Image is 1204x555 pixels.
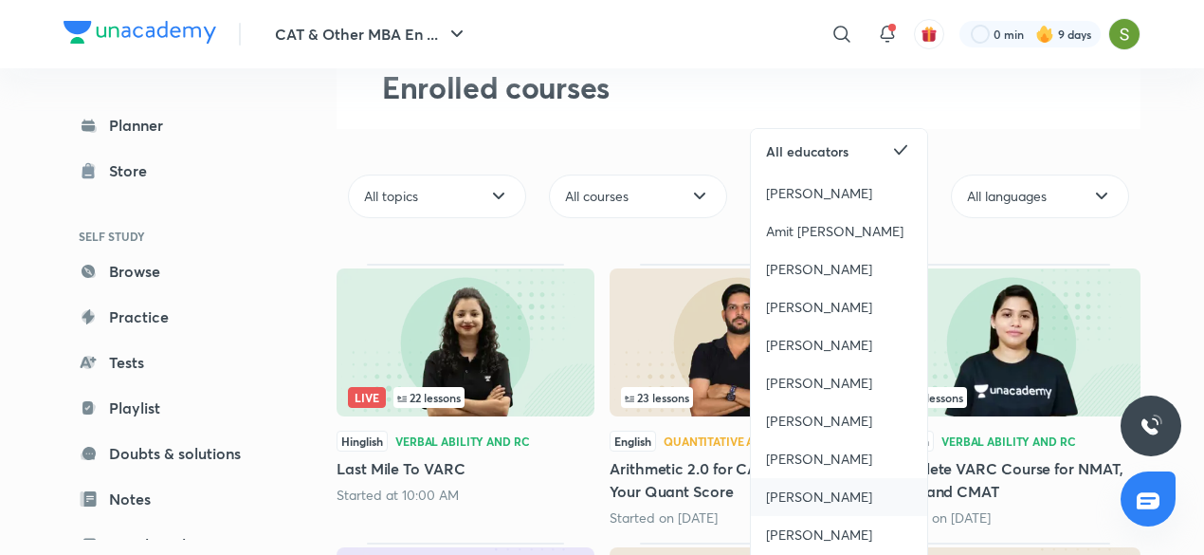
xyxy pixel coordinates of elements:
span: All topics [364,187,418,206]
div: Started on Aug 25 [883,509,1140,527]
span: Live [348,387,386,408]
div: left [348,387,583,408]
span: 22 lessons [397,392,461,403]
img: Samridhi Vij [1108,18,1140,50]
span: English [610,431,656,452]
a: Practice [64,298,283,336]
span: Amit [PERSON_NAME] [766,222,903,241]
div: infosection [621,387,856,408]
span: [PERSON_NAME] [766,336,872,355]
a: [PERSON_NAME] [751,364,927,402]
a: [PERSON_NAME] [751,326,927,364]
a: Browse [64,252,283,290]
div: Store [109,159,158,182]
div: left [621,387,856,408]
span: All languages [967,187,1047,206]
span: All educators [766,142,848,161]
span: [PERSON_NAME] [766,488,872,507]
div: infocontainer [621,387,856,408]
span: Hinglish [337,431,388,452]
div: left [894,387,1129,408]
a: [PERSON_NAME] [751,478,927,516]
a: Company Logo [64,21,216,48]
img: Thumbnail [610,268,867,416]
a: All educators [751,129,927,174]
span: [PERSON_NAME] [766,298,872,317]
div: Quantitative Aptitude [664,435,800,447]
span: All courses [565,187,629,206]
div: infocontainer [348,387,583,408]
h6: SELF STUDY [64,220,283,252]
span: [PERSON_NAME] [766,526,872,545]
a: Playlist [64,389,283,427]
div: Last Mile To VARC [337,264,594,527]
a: [PERSON_NAME] [751,516,927,554]
a: [PERSON_NAME] [751,402,927,440]
img: streak [1035,25,1054,44]
span: [PERSON_NAME] [766,374,872,393]
img: Company Logo [64,21,216,44]
div: infosection [894,387,1129,408]
img: Thumbnail [883,268,1140,416]
a: Tests [64,343,283,381]
a: Planner [64,106,283,144]
a: Store [64,152,283,190]
div: Complete VARC Course for NMAT, SNAP and CMAT [883,264,1140,527]
a: Doubts & solutions [64,435,283,472]
a: Notes [64,480,283,518]
a: [PERSON_NAME] [751,288,927,326]
img: avatar [921,26,938,43]
img: Thumbnail [337,268,594,416]
span: 23 lessons [625,392,689,403]
span: [PERSON_NAME] [766,412,872,431]
div: infosection [348,387,583,408]
div: Started at 10:00 AM [337,486,594,505]
div: Verbal Ability and RC [395,435,529,447]
a: Amit [PERSON_NAME] [751,213,927,250]
img: ttu [1140,415,1162,437]
span: 43 lessons [898,392,963,403]
span: [PERSON_NAME] [766,184,872,203]
h2: Enrolled courses [382,68,1140,106]
h5: Arithmetic 2.0 for CAT 2025: Master Your Quant Score [610,457,867,503]
a: [PERSON_NAME] [751,440,927,478]
button: avatar [914,19,944,49]
h5: Last Mile To VARC [337,457,594,480]
a: [PERSON_NAME] [751,250,927,288]
a: [PERSON_NAME] [751,175,927,213]
div: Arithmetic 2.0 for CAT 2025: Master Your Quant Score [610,264,867,527]
h5: Complete VARC Course for NMAT, SNAP and CMAT [883,457,1140,503]
span: [PERSON_NAME] [766,260,872,279]
span: [PERSON_NAME] [766,450,872,469]
button: CAT & Other MBA En ... [264,15,480,53]
div: infocontainer [894,387,1129,408]
div: Started on Aug 4 [610,509,867,527]
div: Verbal Ability and RC [941,435,1075,447]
